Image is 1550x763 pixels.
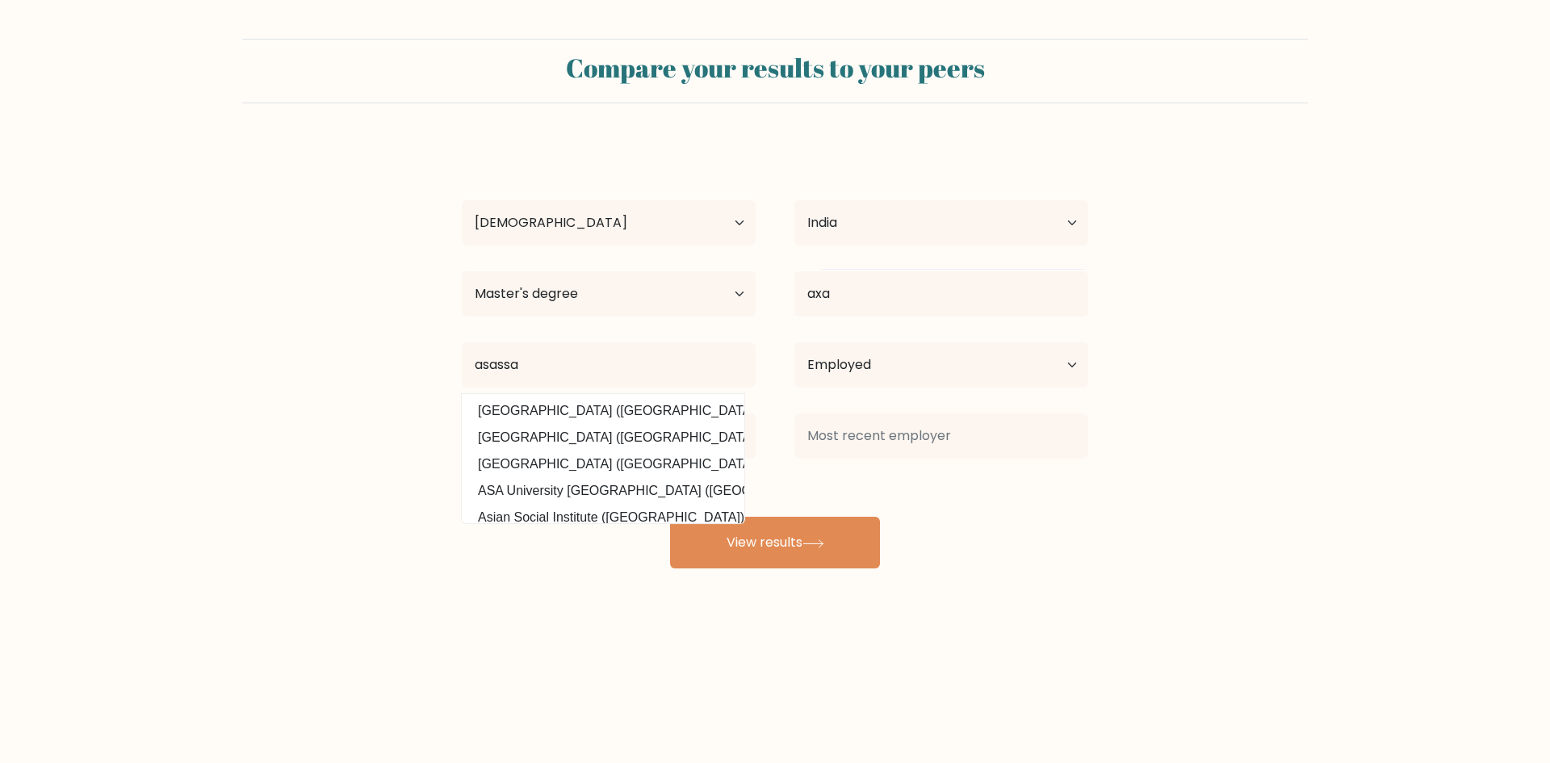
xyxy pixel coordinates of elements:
[670,517,880,568] button: View results
[466,425,740,451] option: [GEOGRAPHIC_DATA] ([GEOGRAPHIC_DATA])
[252,52,1298,83] h2: Compare your results to your peers
[794,271,1088,317] input: What did you study?
[466,398,740,424] option: [GEOGRAPHIC_DATA] ([GEOGRAPHIC_DATA])
[466,478,740,504] option: ASA University [GEOGRAPHIC_DATA] ([GEOGRAPHIC_DATA])
[794,413,1088,459] input: Most recent employer
[462,342,756,388] input: Most relevant educational institution
[466,451,740,477] option: [GEOGRAPHIC_DATA] ([GEOGRAPHIC_DATA])
[466,505,740,530] option: Asian Social Institute ([GEOGRAPHIC_DATA])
